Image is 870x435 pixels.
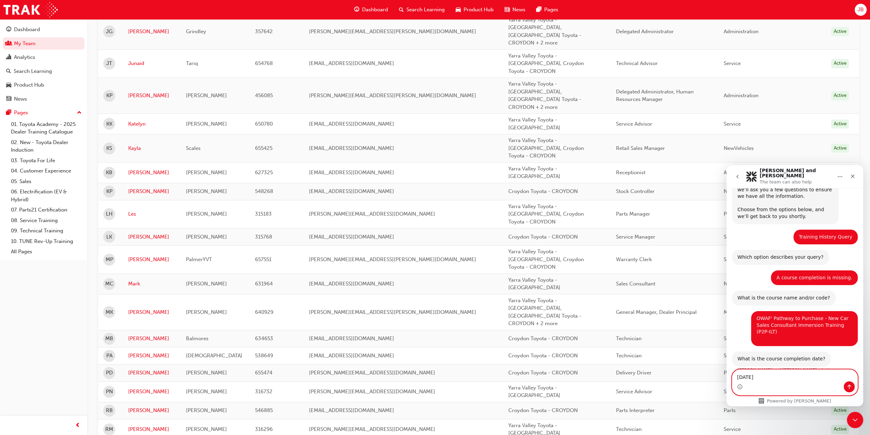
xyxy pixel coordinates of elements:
span: Technician [616,335,642,342]
a: [PERSON_NAME] [128,188,176,195]
span: [PERSON_NAME] [186,188,227,194]
span: [PERSON_NAME] [186,234,227,240]
div: OWAF' Pathway to Purchase - New Car Sales Consultant Immersion Training (P2P-ILT) ​ [30,150,126,177]
span: PalmerYVT [186,256,212,263]
span: Scales [186,145,201,151]
a: news-iconNews [499,3,531,17]
span: Search Learning [406,6,445,14]
span: 627325 [255,169,273,176]
span: 650780 [255,121,273,127]
div: OWAF' Pathway to Purchase - New Car Sales Consultant Immersion Training (P2P-ILT)​ [25,146,131,181]
span: PD [106,369,113,377]
span: [EMAIL_ADDRESS][DOMAIN_NAME] [309,60,394,66]
span: Administration [723,92,758,99]
span: [PERSON_NAME][EMAIL_ADDRESS][PERSON_NAME][DOMAIN_NAME] [309,256,476,263]
span: JB [857,6,864,14]
div: Active [831,91,849,100]
span: guage-icon [6,27,11,33]
span: [PERSON_NAME] [186,281,227,287]
span: Delegated Administrator [616,28,674,35]
span: [EMAIL_ADDRESS][DOMAIN_NAME] [309,169,394,176]
span: Grindley [186,28,206,35]
a: [PERSON_NAME] [128,308,176,316]
a: 04. Customer Experience [8,166,84,176]
span: Technician [616,353,642,359]
a: 10. TUNE Rev-Up Training [8,236,84,247]
div: [PERSON_NAME] and [PERSON_NAME] • Just now [11,203,113,207]
span: Dashboard [362,6,388,14]
span: Service Manager [616,234,655,240]
span: MK [106,308,113,316]
span: MP [106,256,113,264]
span: Croydon Toyota - CROYDON [508,335,578,342]
span: [EMAIL_ADDRESS][DOMAIN_NAME] [309,335,394,342]
span: Yarra Valley Toyota - [GEOGRAPHIC_DATA], Croydon Toyota - CROYDON [508,53,584,74]
img: Trak [3,2,58,17]
div: Active [831,425,849,434]
div: News [14,95,27,103]
a: [PERSON_NAME] [128,388,176,396]
a: Mark [128,280,176,288]
span: pages-icon [536,5,541,14]
div: Active [831,144,849,153]
a: 02. New - Toyota Dealer Induction [8,137,84,155]
span: guage-icon [354,5,359,14]
span: Yarra Valley Toyota - [GEOGRAPHIC_DATA], Croydon Toyota - CROYDON [508,203,584,225]
div: Search Learning [14,67,52,75]
a: [PERSON_NAME] [128,425,176,433]
div: This is Menno and [PERSON_NAME] from Toyota. Before we can help you, we’ll ask you a few question... [11,8,107,41]
span: RB [106,407,113,414]
div: Which option describes your query? [5,85,103,100]
div: Which option describes your query? [11,89,97,95]
span: people-icon [6,41,11,47]
span: KB [106,169,112,177]
span: 640929 [255,309,273,315]
span: [EMAIL_ADDRESS][DOMAIN_NAME] [309,121,394,127]
a: Katelyn [128,120,176,128]
span: [DEMOGRAPHIC_DATA] [186,353,242,359]
div: Active [831,119,849,129]
div: What is the course name and/or code? [5,125,109,140]
span: Technician [616,426,642,432]
span: 456085 [255,92,273,99]
a: [PERSON_NAME] [128,256,176,264]
span: PA [106,352,112,360]
span: [PERSON_NAME] [186,407,227,413]
a: [PERSON_NAME] [128,233,176,241]
span: Service [723,335,740,342]
a: [PERSON_NAME] [128,335,176,343]
a: search-iconSearch Learning [393,3,450,17]
span: Yarra Valley Toyota - [GEOGRAPHIC_DATA], [GEOGRAPHIC_DATA] Toyota - CROYDON + 2 more [508,297,581,327]
a: Product Hub [3,79,84,91]
a: [PERSON_NAME] [128,352,176,360]
span: [PERSON_NAME] [186,121,227,127]
span: JG [106,28,112,36]
div: A course completion is missing. [44,105,131,120]
span: [PERSON_NAME] [186,169,227,176]
div: Jane says… [5,146,131,186]
span: Croydon Toyota - CROYDON [508,188,578,194]
a: [PERSON_NAME] [128,369,176,377]
span: Yarra Valley Toyota - [GEOGRAPHIC_DATA] [508,385,560,399]
span: news-icon [505,5,510,14]
span: Service [723,256,740,263]
span: Yarra Valley Toyota - [GEOGRAPHIC_DATA], [GEOGRAPHIC_DATA] Toyota - CROYDON + 2 more [508,81,581,110]
span: Delivery Driver [616,370,652,376]
span: [PERSON_NAME] [186,211,227,217]
a: My Team [3,37,84,50]
span: Service Advisor [616,121,652,127]
span: Yarra Valley Toyota - [GEOGRAPHIC_DATA], Croydon Toyota - CROYDON [508,248,584,270]
a: 06. Electrification (EV & Hybrid) [8,187,84,205]
span: Yarra Valley Toyota - [GEOGRAPHIC_DATA] [508,277,560,291]
button: Send a message… [117,216,128,227]
a: [PERSON_NAME] [128,407,176,414]
iframe: Intercom live chat [847,412,863,428]
span: Service [723,426,740,432]
span: Technical Advisor [616,60,658,66]
a: Junaid [128,60,176,67]
span: news-icon [6,96,11,102]
span: Delegated Administrator, Human Resources Manager [616,89,694,103]
span: LH [106,210,112,218]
